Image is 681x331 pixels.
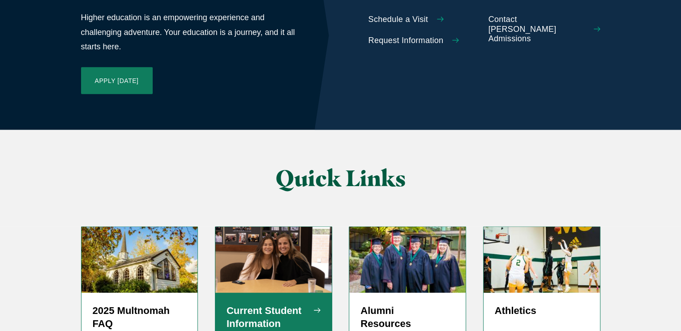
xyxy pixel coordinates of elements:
[368,15,480,25] a: Schedule a Visit
[227,304,321,331] h5: Current Student Information
[488,15,585,44] span: Contact [PERSON_NAME] Admissions
[81,227,198,292] img: Prayer Chapel in Fall
[495,304,589,318] h5: Athletics
[360,304,454,331] h5: Alumni Resources
[215,227,332,292] img: screenshot-2024-05-27-at-1.37.12-pm
[488,15,600,44] a: Contact [PERSON_NAME] Admissions
[484,227,600,292] img: WBBALL_WEB
[81,10,297,54] p: Higher education is an empowering experience and challenging adventure. Your education is a journ...
[368,36,444,46] span: Request Information
[368,36,480,46] a: Request Information
[349,227,466,292] img: 50 Year Alumni 2019
[368,15,428,25] span: Schedule a Visit
[81,67,153,94] a: Apply [DATE]
[170,166,511,191] h2: Quick Links
[93,304,187,331] h5: 2025 Multnomah FAQ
